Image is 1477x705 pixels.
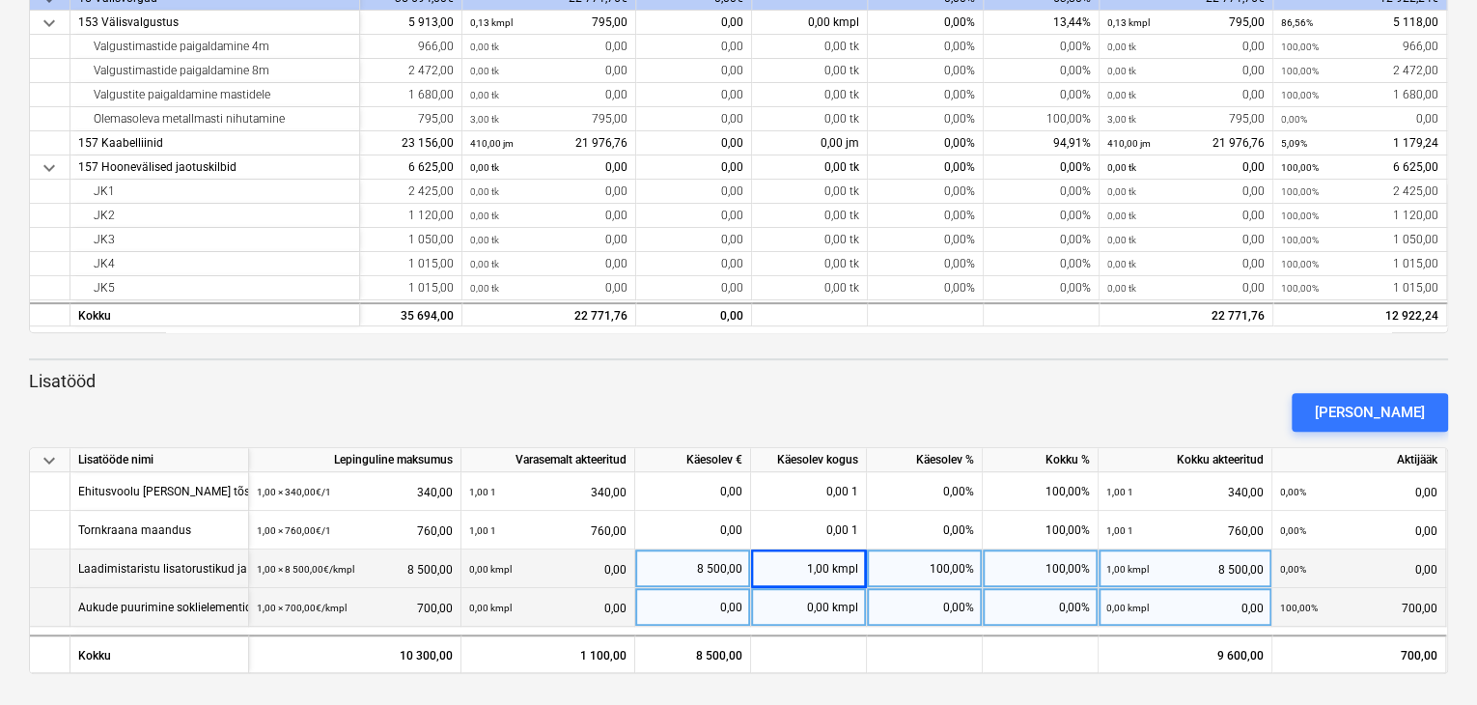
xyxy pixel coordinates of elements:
small: 0,00 tk [1107,90,1136,100]
small: 0,00 tk [470,235,499,245]
div: 22 771,76 [1100,302,1273,326]
div: Aukude puurimine soklielementidesse [78,588,275,626]
div: 1 120,00 [1281,204,1438,228]
div: 0,00% [868,107,984,131]
small: 0,00 tk [470,66,499,76]
small: 1,00 1 [1106,487,1133,497]
small: 0,13 kmpl [1107,17,1150,28]
div: 0,00 [1107,83,1265,107]
div: 0,00 [636,180,752,204]
div: 0,00 tk [752,180,868,204]
div: 0,00 tk [752,83,868,107]
div: JK2 [78,204,351,228]
small: 0,00 tk [470,42,499,52]
div: 0,00 [1107,204,1265,228]
div: 0,00 [1280,472,1437,512]
div: JK3 [78,228,351,252]
div: 21 976,76 [1107,131,1265,155]
div: 1 050,00 [1281,228,1438,252]
div: 0,00% [868,83,984,107]
div: 0,00 [636,276,752,300]
div: 795,00 [1107,11,1265,35]
span: keyboard_arrow_down [38,12,61,35]
div: 0,00 [636,83,752,107]
div: 0,00 [470,59,627,83]
div: 0,00 tk [752,107,868,131]
small: 0,00 tk [470,211,499,221]
div: 0,00% [984,228,1100,252]
small: 100,00% [1281,235,1319,245]
div: 0,00 [470,180,627,204]
div: 8 500,00 [643,550,742,588]
div: 1 680,00 [1281,83,1438,107]
div: 0,00 [470,155,627,180]
div: Kokku akteeritud [1099,448,1272,472]
div: 795,00 [470,11,627,35]
div: 0,00 [636,107,752,131]
div: 0,00% [984,204,1100,228]
div: 0,00 [470,204,627,228]
small: 410,00 jm [470,138,514,149]
div: Kokku [70,634,249,673]
div: 0,00 [1107,35,1265,59]
div: 0,00 [643,588,742,627]
small: 0,00 tk [1107,66,1136,76]
div: 1 015,00 [1281,252,1438,276]
div: 0,00 [470,276,627,300]
div: 0,00 tk [752,228,868,252]
div: JK1 [78,180,351,204]
div: 0,00% [867,472,983,511]
small: 3,00 tk [1107,114,1136,125]
div: 0,00% [868,35,984,59]
small: 0,00 tk [470,283,499,294]
small: 0,00 tk [470,162,499,173]
div: 795,00 [470,107,627,131]
div: 760,00 [469,511,627,550]
div: 0,00 [636,131,752,155]
div: 0,00% [868,180,984,204]
div: 0,00 tk [752,204,868,228]
div: Valgustite paigaldamine mastidele [78,83,351,107]
div: 153 Välisvalgustus [78,11,351,35]
div: 1,00 kmpl [751,550,867,588]
div: 760,00 [257,511,453,550]
small: 0,13 kmpl [470,17,513,28]
div: 0,00 tk [752,276,868,300]
div: Ehitusvoolu JK ümber tõstmine [78,472,280,510]
div: 0,00 [470,35,627,59]
button: [PERSON_NAME] [1292,393,1448,432]
small: 0,00% [1280,564,1306,575]
small: 0,00 kmpl [469,603,512,613]
small: 1,00 kmpl [1106,564,1149,575]
span: keyboard_arrow_down [38,449,61,472]
small: 1,00 × 8 500,00€ / kmpl [257,564,354,575]
div: 0,00 [1107,180,1265,204]
div: 0,00% [984,59,1100,83]
div: 157 Hoonevälised jaotuskilbid [78,155,351,180]
div: 0,00 [470,228,627,252]
div: 0,00% [984,155,1100,180]
small: 100,00% [1281,42,1319,52]
div: JK5 [78,276,351,300]
div: 340,00 [469,472,627,512]
p: Lisatööd [29,370,1448,393]
div: 0,00% [984,276,1100,300]
div: 10 300,00 [249,634,461,673]
div: 0,00 [636,252,752,276]
div: 0,00% [868,11,984,35]
small: 1,00 1 [1106,525,1133,536]
div: 0,00 [636,59,752,83]
div: 0,00% [984,83,1100,107]
div: 94,91% [984,131,1100,155]
div: 0,00 [469,550,627,589]
small: 100,00% [1281,259,1319,269]
div: 100,00% [867,550,983,588]
div: 0,00 [1280,511,1437,550]
small: 100,00% [1281,162,1319,173]
div: 0,00 [636,11,752,35]
div: 0,00% [867,588,983,627]
small: 0,00 tk [1107,211,1136,221]
small: 3,00 tk [470,114,499,125]
div: 0,00 [1107,59,1265,83]
div: 0,00 tk [752,35,868,59]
